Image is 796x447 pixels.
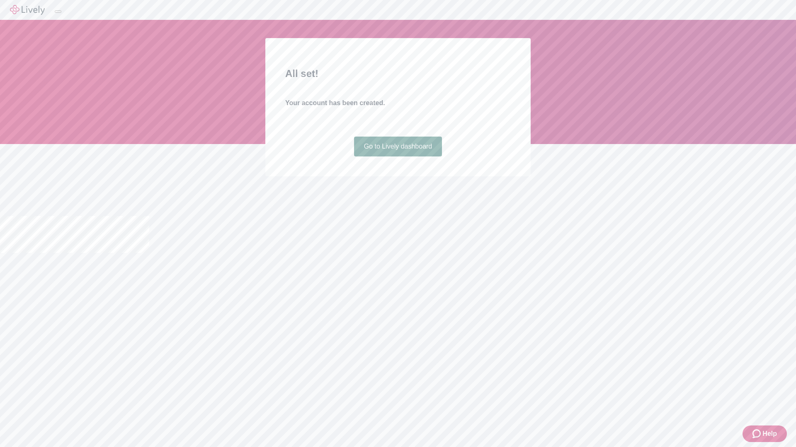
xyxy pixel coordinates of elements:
[285,66,511,81] h2: All set!
[285,98,511,108] h4: Your account has been created.
[354,137,442,156] a: Go to Lively dashboard
[762,429,777,439] span: Help
[55,10,61,13] button: Log out
[752,429,762,439] svg: Zendesk support icon
[743,425,787,442] button: Zendesk support iconHelp
[10,5,45,15] img: Lively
